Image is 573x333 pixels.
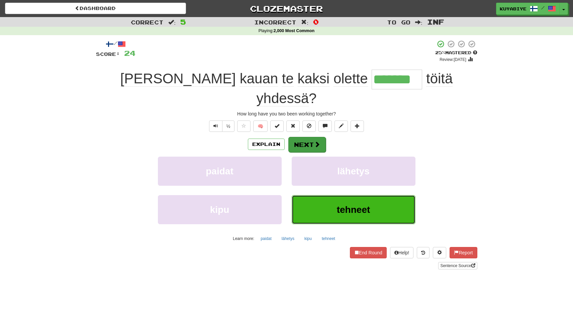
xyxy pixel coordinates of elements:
[337,204,370,215] span: tehneet
[257,234,275,244] button: paidat
[270,120,284,132] button: Set this sentence to 100% Mastered (alt+m)
[248,139,285,150] button: Explain
[286,120,300,132] button: Reset to 0% Mastered (alt+r)
[496,3,560,15] a: kuyabiye /
[196,3,377,14] a: Clozemaster
[302,120,316,132] button: Ignore sentence (alt+i)
[301,19,308,25] span: :
[426,71,453,87] span: töitä
[292,157,415,186] button: lähetys
[254,19,296,25] span: Incorrect
[274,28,314,33] strong: 2,000 Most Common
[350,247,387,258] button: End Round
[158,157,282,186] button: paidat
[180,18,186,26] span: 5
[5,3,186,14] a: Dashboard
[390,247,414,258] button: Help!
[415,19,422,25] span: :
[233,236,254,241] small: Learn more:
[282,71,294,87] span: te
[96,110,477,117] div: How long have you two been working together?
[313,18,319,26] span: 0
[96,51,120,57] span: Score:
[298,71,330,87] span: kaksi
[208,120,235,132] div: Text-to-speech controls
[335,120,348,132] button: Edit sentence (alt+d)
[237,120,251,132] button: Favorite sentence (alt+f)
[257,71,453,106] span: ?
[168,19,176,25] span: :
[222,120,235,132] button: ½
[96,40,135,48] div: /
[500,6,527,12] span: kuyabiye
[427,18,444,26] span: Inf
[257,90,309,106] span: yhdessä
[292,195,415,224] button: tehneet
[206,166,233,176] span: paidat
[318,120,332,132] button: Discuss sentence (alt+u)
[301,234,315,244] button: kipu
[240,71,278,87] span: kauan
[124,49,135,57] span: 24
[541,5,545,10] span: /
[120,71,236,87] span: [PERSON_NAME]
[351,120,364,132] button: Add to collection (alt+a)
[210,204,229,215] span: kipu
[417,247,429,258] button: Round history (alt+y)
[209,120,222,132] button: Play sentence audio (ctl+space)
[333,71,368,87] span: olette
[158,195,282,224] button: kipu
[278,234,298,244] button: lähetys
[438,262,477,269] a: Sentence Source
[288,137,326,152] button: Next
[435,50,445,55] span: 25 %
[318,234,339,244] button: tehneet
[131,19,164,25] span: Correct
[253,120,268,132] button: 🧠
[440,57,466,62] small: Review: [DATE]
[450,247,477,258] button: Report
[337,166,370,176] span: lähetys
[387,19,410,25] span: To go
[435,50,477,56] div: Mastered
